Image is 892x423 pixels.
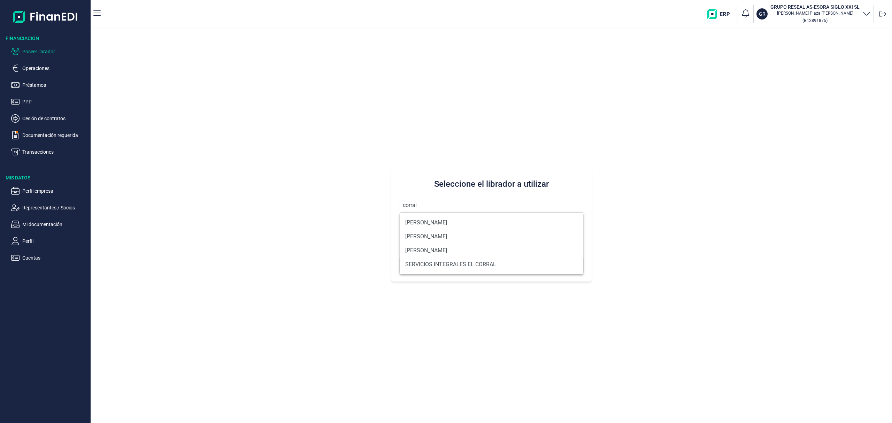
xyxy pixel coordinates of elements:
[400,230,583,244] li: [PERSON_NAME]
[707,9,735,19] img: erp
[400,244,583,257] li: [PERSON_NAME]
[400,178,583,190] h3: Seleccione el librador a utilizar
[11,114,88,123] button: Cesión de contratos
[22,254,88,262] p: Cuentas
[22,237,88,245] p: Perfil
[13,6,78,28] img: Logo de aplicación
[11,64,88,72] button: Operaciones
[22,220,88,229] p: Mi documentación
[756,3,871,24] button: GRGRUPO RESEAL AS-ESORA SIGLO XXI SL[PERSON_NAME] Plaza [PERSON_NAME](B12891875)
[11,81,88,89] button: Préstamos
[22,81,88,89] p: Préstamos
[22,131,88,139] p: Documentación requerida
[22,203,88,212] p: Representantes / Socios
[11,148,88,156] button: Transacciones
[22,187,88,195] p: Perfil empresa
[11,237,88,245] button: Perfil
[22,64,88,72] p: Operaciones
[802,18,828,23] small: Copiar cif
[22,114,88,123] p: Cesión de contratos
[11,187,88,195] button: Perfil empresa
[400,198,583,213] input: Seleccione la razón social
[400,257,583,271] li: SERVICIOS INTEGRALES EL CORRAL
[11,254,88,262] button: Cuentas
[22,98,88,106] p: PPP
[770,3,860,10] h3: GRUPO RESEAL AS-ESORA SIGLO XXI SL
[22,47,88,56] p: Poseer librador
[22,148,88,156] p: Transacciones
[11,98,88,106] button: PPP
[400,216,583,230] li: [PERSON_NAME]
[11,220,88,229] button: Mi documentación
[759,10,766,17] p: GR
[11,203,88,212] button: Representantes / Socios
[11,47,88,56] button: Poseer librador
[770,10,860,16] p: [PERSON_NAME] Plaza [PERSON_NAME]
[11,131,88,139] button: Documentación requerida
